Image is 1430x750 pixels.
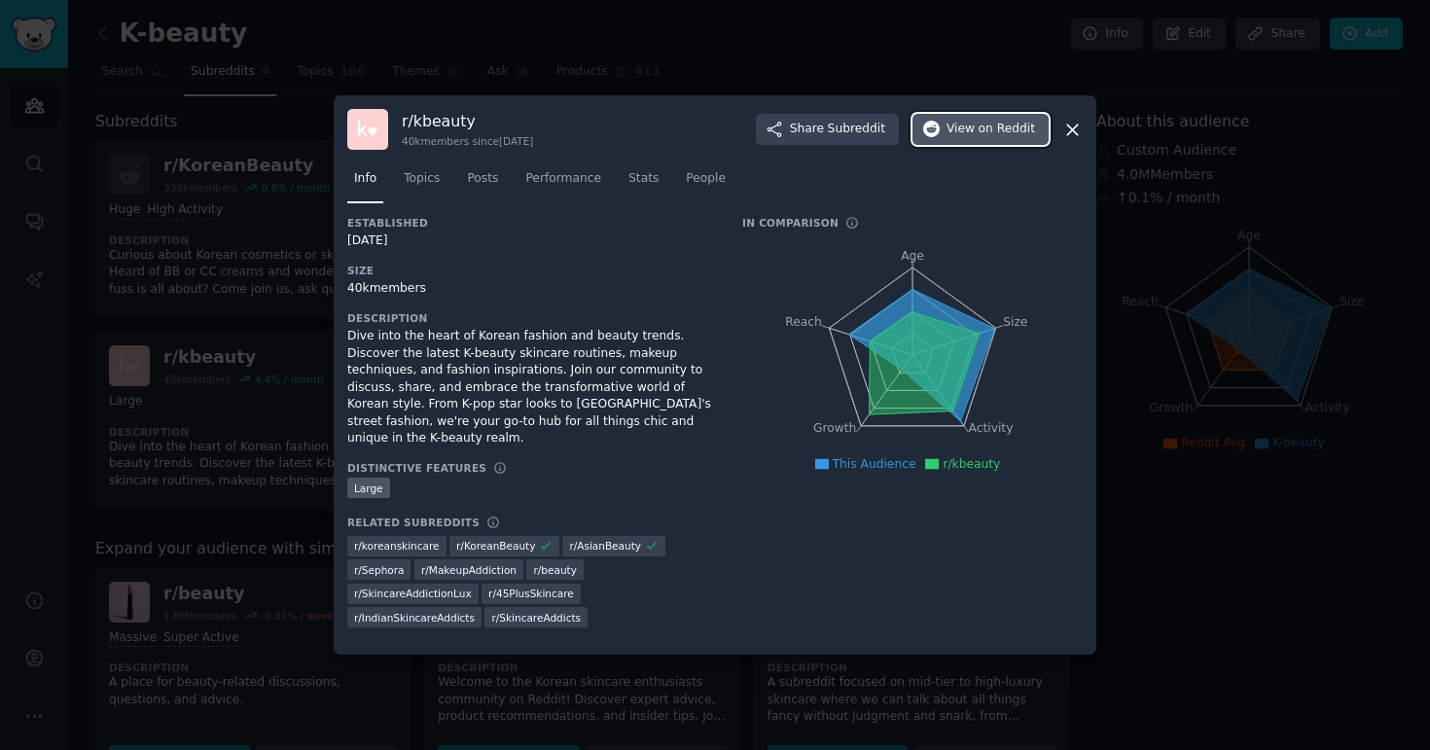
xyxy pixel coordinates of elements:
span: Stats [628,170,659,188]
h3: In Comparison [742,216,839,230]
span: r/ MakeupAddiction [421,563,517,577]
span: Subreddit [828,121,885,138]
a: Stats [622,163,665,203]
tspan: Size [1003,315,1027,329]
a: Posts [460,163,505,203]
span: Topics [404,170,440,188]
span: Posts [467,170,498,188]
img: kbeauty [347,109,388,150]
a: Info [347,163,383,203]
span: Share [790,121,885,138]
span: Info [354,170,376,188]
h3: r/ kbeauty [402,111,533,131]
h3: Distinctive Features [347,461,486,475]
span: r/ 45PlusSkincare [488,587,574,600]
span: r/ Sephora [354,563,404,577]
span: r/ SkincareAddicts [491,611,581,625]
span: r/kbeauty [943,457,1000,471]
div: 40k members [347,280,715,298]
h3: Related Subreddits [347,516,480,529]
h3: Size [347,264,715,277]
div: 40k members since [DATE] [402,134,533,148]
tspan: Reach [785,315,822,329]
div: [DATE] [347,232,715,250]
span: This Audience [833,457,916,471]
span: r/ koreanskincare [354,539,440,553]
span: People [686,170,726,188]
a: People [679,163,733,203]
h3: Description [347,311,715,325]
span: r/ KoreanBeauty [456,539,535,553]
span: on Reddit [979,121,1035,138]
span: r/ SkincareAddictionLux [354,587,472,600]
a: Topics [397,163,447,203]
span: r/ IndianSkincareAddicts [354,611,475,625]
tspan: Activity [969,421,1014,435]
h3: Established [347,216,715,230]
div: Large [347,478,390,498]
span: r/ AsianBeauty [569,539,641,553]
button: Viewon Reddit [912,114,1049,145]
button: ShareSubreddit [756,114,899,145]
span: r/ beauty [533,563,576,577]
span: View [947,121,1035,138]
tspan: Age [901,249,924,263]
div: Dive into the heart of Korean fashion and beauty trends. Discover the latest K-beauty skincare ro... [347,328,715,447]
span: Performance [525,170,601,188]
a: Performance [518,163,608,203]
tspan: Growth [813,421,856,435]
